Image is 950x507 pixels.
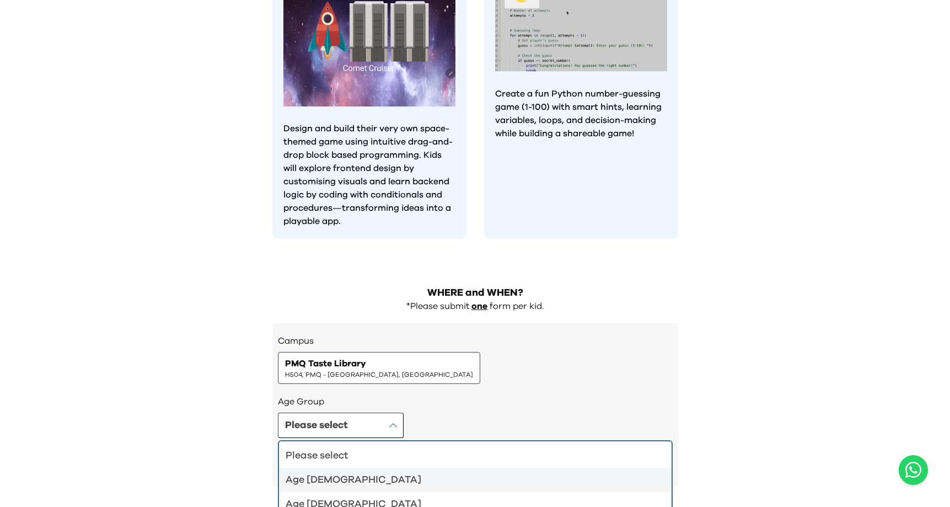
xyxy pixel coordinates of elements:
[272,301,678,312] div: *Please submit form per kid.
[286,472,652,488] div: Age [DEMOGRAPHIC_DATA]
[285,357,366,370] span: PMQ Taste Library
[278,413,404,438] button: Please select
[899,455,928,485] button: Open WhatsApp chat
[283,122,455,228] p: Design and build their very own space-themed game using intuitive drag-and-drop block based progr...
[278,395,673,408] h3: Age Group
[285,370,473,379] span: H504, PMQ - [GEOGRAPHIC_DATA], [GEOGRAPHIC_DATA]
[495,87,667,140] p: Create a fun Python number-guessing game (1-100) with smart hints, learning variables, loops, and...
[272,285,678,301] h2: WHERE and WHEN?
[471,301,487,312] p: one
[285,418,348,433] div: Please select
[286,448,652,463] div: Please select
[899,455,928,485] a: Chat with us on WhatsApp
[278,334,673,348] h3: Campus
